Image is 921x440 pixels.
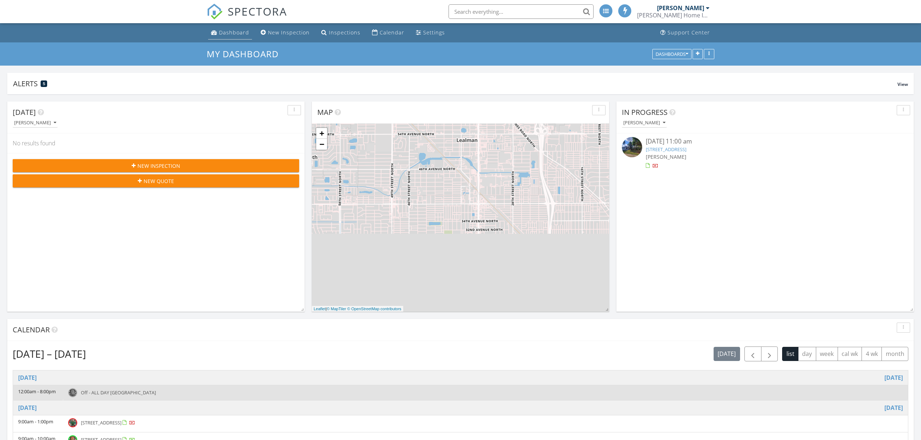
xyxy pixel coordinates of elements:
a: Inspections [318,26,363,40]
a: Leaflet [314,307,326,311]
a: Go to September 29, 2025 [884,403,903,412]
button: Dashboards [652,49,691,59]
a: © OpenStreetMap contributors [347,307,401,311]
a: Go to September 28, 2025 [884,373,903,382]
a: © MapTiler [327,307,346,311]
div: Shelton Home Inspections [637,12,710,19]
img: steves_picture.jpg [68,388,77,397]
span: View [897,81,908,87]
span: New Quote [144,177,174,185]
button: cal wk [838,347,862,361]
button: [PERSON_NAME] [13,118,58,128]
a: New Inspection [258,26,313,40]
span: [DATE] [13,107,36,117]
a: [DATE] 11:00 am [STREET_ADDRESS] [PERSON_NAME] [622,137,908,169]
span: [PERSON_NAME] [646,153,686,160]
div: Alerts [13,79,897,88]
span: Map [317,107,333,117]
a: SPECTORA [207,10,287,25]
h2: [DATE] – [DATE] [13,346,86,361]
th: Go to September 28, 2025 [13,370,908,385]
td: 9:00am - 1:00pm [13,415,63,432]
div: No results found [7,133,305,153]
div: [PERSON_NAME] [623,120,665,125]
span: SPECTORA [228,4,287,19]
a: Calendar [369,26,407,40]
div: Settings [423,29,445,36]
div: Dashboard [219,29,249,36]
a: Zoom out [316,139,327,150]
a: Settings [413,26,448,40]
a: Go to September 28, 2025 [18,373,37,382]
td: 12:00am - 8:00pm [13,385,63,400]
span: [STREET_ADDRESS] [81,419,121,426]
input: Search everything... [449,4,594,19]
a: [STREET_ADDRESS] [81,419,135,426]
th: Go to September 29, 2025 [13,400,908,415]
a: My Dashboard [207,48,285,60]
div: Calendar [380,29,404,36]
button: [DATE] [714,347,740,361]
div: [DATE] 11:00 am [646,137,884,146]
button: [PERSON_NAME] [622,118,667,128]
a: Dashboard [208,26,252,40]
span: 5 [43,81,45,86]
button: week [816,347,838,361]
a: [STREET_ADDRESS] [646,146,686,153]
a: Zoom in [316,128,327,139]
button: New Inspection [13,159,299,172]
img: 9548441%2Fcover_photos%2F4OjsHAhnLwFYgU15cKcv%2Fsmall.jpg [622,137,642,157]
img: img_6446.jpg [68,418,77,427]
button: New Quote [13,174,299,187]
div: Inspections [329,29,360,36]
button: Previous [744,346,761,361]
img: The Best Home Inspection Software - Spectora [207,4,223,20]
span: Calendar [13,325,50,335]
button: month [881,347,908,361]
span: New Inspection [137,162,180,170]
button: Next [761,346,778,361]
div: New Inspection [268,29,310,36]
a: Go to September 29, 2025 [18,403,37,412]
div: Support Center [668,29,710,36]
div: Dashboards [656,51,688,57]
button: list [782,347,798,361]
div: [PERSON_NAME] [14,120,56,125]
div: [PERSON_NAME] [657,4,704,12]
button: day [798,347,816,361]
button: 4 wk [862,347,882,361]
div: | [312,306,403,312]
a: Support Center [657,26,713,40]
span: Off - ALL DAY [GEOGRAPHIC_DATA] [81,389,156,396]
span: In Progress [622,107,668,117]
